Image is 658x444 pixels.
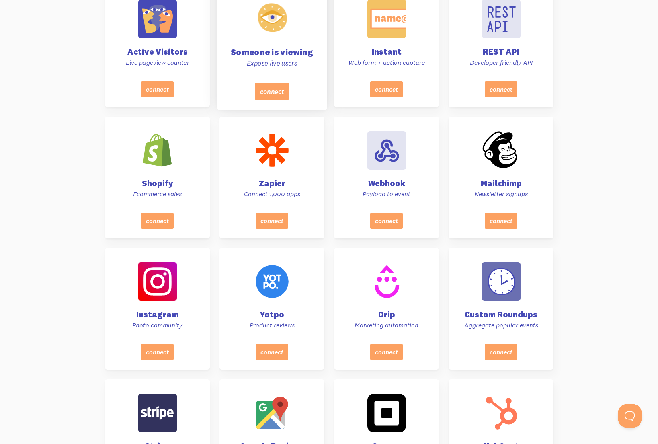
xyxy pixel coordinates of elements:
a: Custom Roundups Aggregate popular events connect [449,248,553,370]
p: Ecommerce sales [115,190,200,198]
p: Developer friendly API [458,58,544,67]
button: connect [141,344,174,360]
a: Mailchimp Newsletter signups connect [449,117,553,238]
p: Product reviews [229,321,315,329]
p: Photo community [115,321,200,329]
h4: Custom Roundups [458,310,544,319]
p: Connect 1,000 apps [229,190,315,198]
button: connect [256,344,288,360]
a: Webhook Payload to event connect [334,117,439,238]
h4: Webhook [344,179,429,187]
p: Expose live users [227,59,317,68]
h4: Active Visitors [115,48,200,56]
button: connect [370,344,403,360]
h4: Yotpo [229,310,315,319]
a: Shopify Ecommerce sales connect [105,117,210,238]
button: connect [485,81,517,97]
button: connect [254,83,289,100]
h4: Zapier [229,179,315,187]
p: Aggregate popular events [458,321,544,329]
a: Yotpo Product reviews connect [219,248,324,370]
p: Web form + action capture [344,58,429,67]
button: connect [141,81,174,97]
button: connect [485,212,517,228]
button: connect [370,212,403,228]
button: connect [370,81,403,97]
iframe: Help Scout Beacon - Open [618,404,642,428]
p: Payload to event [344,190,429,198]
a: Drip Marketing automation connect [334,248,439,370]
h4: Mailchimp [458,179,544,187]
p: Live pageview counter [115,58,200,67]
button: connect [256,212,288,228]
h4: Instagram [115,310,200,319]
button: connect [141,212,174,228]
h4: Shopify [115,179,200,187]
h4: REST API [458,48,544,56]
h4: Someone is viewing [227,48,317,56]
h4: Drip [344,310,429,319]
a: Zapier Connect 1,000 apps connect [219,117,324,238]
p: Newsletter signups [458,190,544,198]
h4: Instant [344,48,429,56]
a: Instagram Photo community connect [105,248,210,370]
p: Marketing automation [344,321,429,329]
button: connect [485,344,517,360]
